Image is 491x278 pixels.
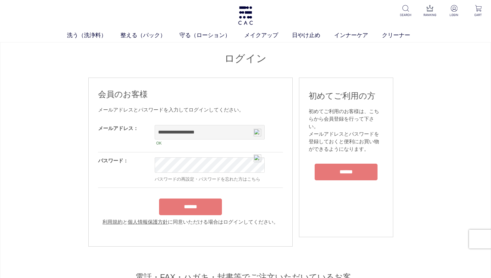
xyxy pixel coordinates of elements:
img: logo [237,6,254,25]
span: 初めてご利用の方 [309,91,375,101]
img: npw-badge-icon-locked.svg [254,155,261,162]
a: クリーナー [382,31,424,39]
img: npw-badge-icon-locked.svg [254,129,261,136]
a: RANKING [422,5,438,17]
a: パスワードの再設定・パスワードを忘れた方はこちら [155,177,260,182]
a: 洗う（洗浄料） [67,31,120,39]
span: 会員のお客様 [98,90,148,99]
a: 個人情報保護方針 [128,219,168,225]
a: SEARCH [398,5,413,17]
a: 整える（パック） [120,31,179,39]
div: 初めてご利用のお客様は、こちらから会員登録を行って下さい。 メールアドレスとパスワードを登録しておくと便利にお買い物ができるようになります。 [309,108,383,153]
a: 守る（ローション） [179,31,244,39]
a: 日やけ止め [292,31,334,39]
a: CART [471,5,486,17]
label: メールアドレス： [98,126,138,131]
a: インナーケア [334,31,382,39]
p: RANKING [422,13,438,17]
a: メイクアップ [244,31,292,39]
h1: ログイン [88,52,403,65]
a: 利用規約 [102,219,123,225]
p: LOGIN [446,13,462,17]
div: メールアドレスとパスワードを入力してログインしてください。 [98,106,283,114]
p: SEARCH [398,13,413,17]
div: と に同意いただける場合はログインしてください。 [98,218,283,226]
label: パスワード： [98,158,128,163]
a: LOGIN [446,5,462,17]
p: CART [471,13,486,17]
div: OK [155,139,265,147]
